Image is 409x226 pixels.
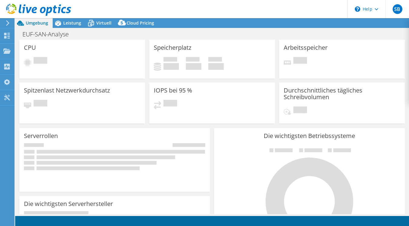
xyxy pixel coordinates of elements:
h3: CPU [24,44,36,51]
h3: Speicherplatz [154,44,191,51]
span: Belegt [163,57,177,63]
span: Umgebung [26,20,48,26]
span: Insgesamt [208,57,222,63]
span: Ausstehend [293,57,307,65]
span: Cloud Pricing [127,20,154,26]
h3: Durchschnittliches tägliches Schreibvolumen [284,87,400,100]
span: SB [393,4,402,14]
h3: Serverrollen [24,133,58,139]
h3: Arbeitsspeicher [284,44,328,51]
span: Verfügbar [186,57,200,63]
h3: Spitzenlast Netzwerkdurchsatz [24,87,110,94]
h4: 0 GiB [208,63,224,70]
h3: Die wichtigsten Serverhersteller [24,201,113,207]
svg: \n [355,6,360,12]
span: Leistung [63,20,81,26]
h4: 0 GiB [163,63,179,70]
span: Ausstehend [293,106,307,115]
h1: EUF-SAN-Analyse [20,31,78,38]
h4: 0 GiB [186,63,201,70]
h3: IOPS bei 95 % [154,87,192,94]
h3: Die wichtigsten Betriebssysteme [219,133,400,139]
span: Ausstehend [34,57,47,65]
span: Ausstehend [163,100,177,108]
span: Ausstehend [34,100,47,108]
span: Virtuell [96,20,111,26]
